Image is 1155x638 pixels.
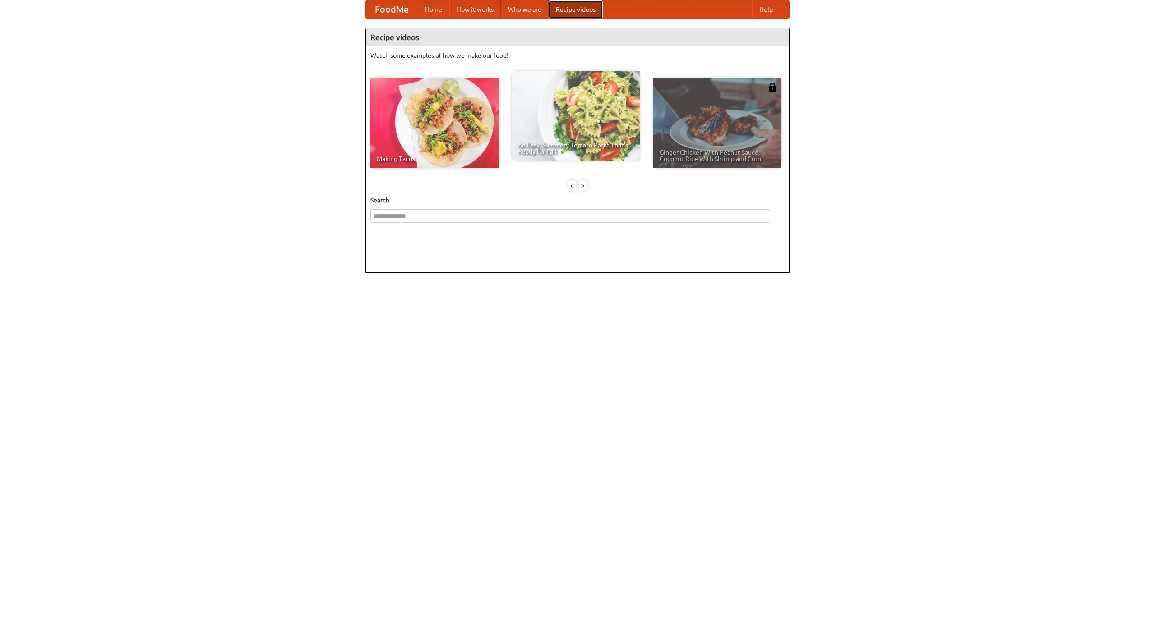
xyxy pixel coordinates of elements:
h5: Search [370,196,785,205]
span: An Easy, Summery Tomato Pasta That's Ready for Fall [518,142,633,155]
div: « [568,180,576,191]
a: Recipe videos [549,0,603,18]
h4: Recipe videos [366,28,789,46]
a: How it works [449,0,501,18]
a: FoodMe [366,0,418,18]
img: 483408.png [768,83,777,92]
div: » [579,180,587,191]
p: Watch some examples of how we make our food! [370,51,785,60]
a: An Easy, Summery Tomato Pasta That's Ready for Fall [512,71,640,161]
a: Home [418,0,449,18]
a: Who we are [501,0,549,18]
span: Making Tacos [377,156,492,162]
a: Making Tacos [370,78,499,168]
a: Help [752,0,780,18]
